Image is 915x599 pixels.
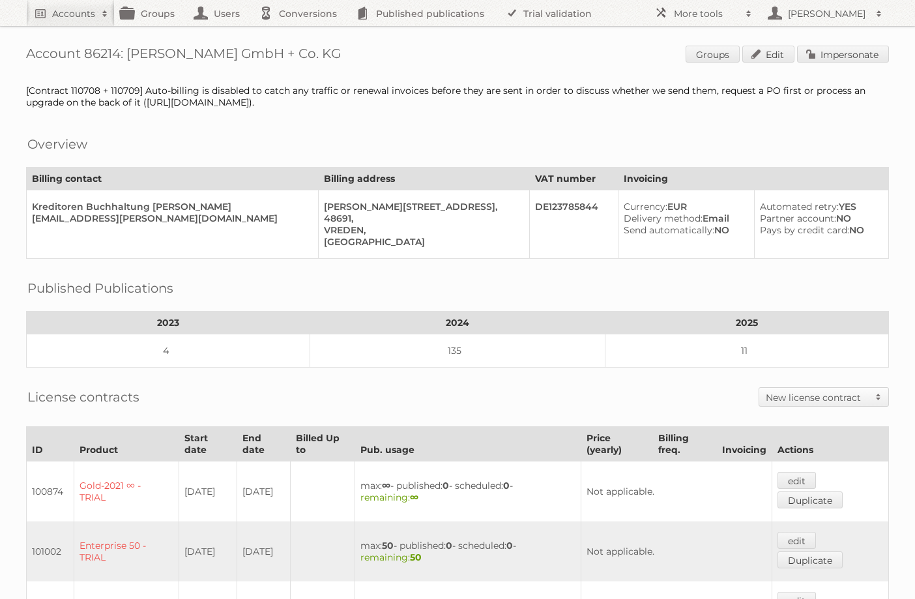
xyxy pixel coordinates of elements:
th: Billing contact [27,168,319,190]
div: [Contract 110708 + 110709] Auto-billing is disabled to catch any traffic or renewal invoices befo... [26,85,889,108]
a: edit [777,472,816,489]
a: Duplicate [777,491,843,508]
td: Not applicable. [581,521,772,581]
a: Impersonate [797,46,889,63]
div: [GEOGRAPHIC_DATA] [324,236,519,248]
th: ID [27,427,74,461]
th: Invoicing [618,168,889,190]
h2: Published Publications [27,278,173,298]
h2: New license contract [766,391,869,404]
span: remaining: [360,551,422,563]
th: 2023 [27,312,310,334]
td: Gold-2021 ∞ - TRIAL [74,461,179,522]
td: DE123785844 [530,190,618,259]
div: Email [624,212,743,224]
div: VREDEN, [324,224,519,236]
th: Pub. usage [355,427,581,461]
span: Automated retry: [760,201,839,212]
strong: 0 [443,480,449,491]
th: Actions [772,427,888,461]
td: Not applicable. [581,461,772,522]
td: [DATE] [237,461,290,522]
div: [EMAIL_ADDRESS][PERSON_NAME][DOMAIN_NAME] [32,212,308,224]
span: Delivery method: [624,212,703,224]
span: Currency: [624,201,667,212]
a: edit [777,532,816,549]
span: Partner account: [760,212,836,224]
div: YES [760,201,878,212]
div: EUR [624,201,743,212]
strong: 50 [410,551,422,563]
td: [DATE] [179,521,237,581]
a: Groups [686,46,740,63]
span: remaining: [360,491,418,503]
td: 11 [605,334,888,368]
a: Edit [742,46,794,63]
div: NO [760,212,878,224]
div: NO [760,224,878,236]
h2: License contracts [27,387,139,407]
td: [DATE] [179,461,237,522]
div: [PERSON_NAME][STREET_ADDRESS], [324,201,519,212]
td: 101002 [27,521,74,581]
th: Price (yearly) [581,427,653,461]
th: Billing address [319,168,530,190]
strong: 0 [506,540,513,551]
div: NO [624,224,743,236]
th: Billed Up to [291,427,355,461]
td: 100874 [27,461,74,522]
div: Kreditoren Buchhaltung [PERSON_NAME] [32,201,308,212]
span: Toggle [869,388,888,406]
td: 4 [27,334,310,368]
th: Invoicing [716,427,772,461]
a: Duplicate [777,551,843,568]
h2: More tools [674,7,739,20]
h2: Accounts [52,7,95,20]
strong: ∞ [410,491,418,503]
td: max: - published: - scheduled: - [355,461,581,522]
h2: Overview [27,134,87,154]
th: Start date [179,427,237,461]
td: max: - published: - scheduled: - [355,521,581,581]
th: 2025 [605,312,888,334]
strong: 0 [503,480,510,491]
div: 48691, [324,212,519,224]
a: New license contract [759,388,888,406]
th: Product [74,427,179,461]
strong: 50 [382,540,394,551]
th: Billing freq. [653,427,716,461]
h1: Account 86214: [PERSON_NAME] GmbH + Co. KG [26,46,889,65]
span: Pays by credit card: [760,224,849,236]
td: [DATE] [237,521,290,581]
td: Enterprise 50 - TRIAL [74,521,179,581]
strong: 0 [446,540,452,551]
td: 135 [310,334,605,368]
h2: [PERSON_NAME] [785,7,869,20]
th: 2024 [310,312,605,334]
strong: ∞ [382,480,390,491]
span: Send automatically: [624,224,714,236]
th: VAT number [530,168,618,190]
th: End date [237,427,290,461]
